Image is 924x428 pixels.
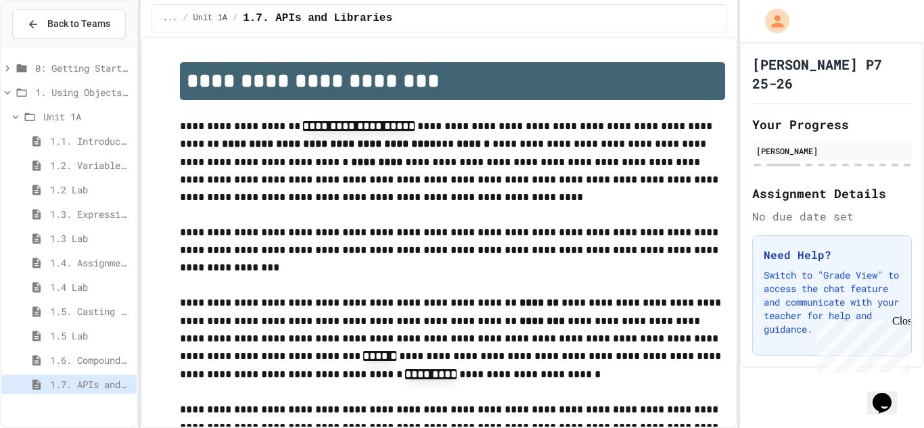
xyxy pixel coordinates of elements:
[752,115,912,134] h2: Your Progress
[764,268,900,336] p: Switch to "Grade View" to access the chat feature and communicate with your teacher for help and ...
[163,13,178,24] span: ...
[50,304,131,318] span: 1.5. Casting and Ranges of Values
[243,10,392,26] span: 1.7. APIs and Libraries
[35,61,131,75] span: 0: Getting Started
[752,184,912,203] h2: Assignment Details
[50,183,131,197] span: 1.2 Lab
[756,145,908,157] div: [PERSON_NAME]
[752,55,912,93] h1: [PERSON_NAME] P7 25-26
[50,207,131,221] span: 1.3. Expressions and Output [New]
[812,315,910,373] iframe: chat widget
[193,13,227,24] span: Unit 1A
[12,9,126,39] button: Back to Teams
[764,247,900,263] h3: Need Help?
[35,85,131,99] span: 1. Using Objects and Methods
[50,158,131,172] span: 1.2. Variables and Data Types
[752,208,912,224] div: No due date set
[43,110,131,124] span: Unit 1A
[50,134,131,148] span: 1.1. Introduction to Algorithms, Programming, and Compilers
[50,280,131,294] span: 1.4 Lab
[50,377,131,391] span: 1.7. APIs and Libraries
[50,256,131,270] span: 1.4. Assignment and Input
[751,5,793,37] div: My Account
[47,17,110,31] span: Back to Teams
[233,13,237,24] span: /
[183,13,187,24] span: /
[50,231,131,245] span: 1.3 Lab
[50,353,131,367] span: 1.6. Compound Assignment Operators
[50,329,131,343] span: 1.5 Lab
[867,374,910,414] iframe: chat widget
[5,5,93,86] div: Chat with us now!Close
